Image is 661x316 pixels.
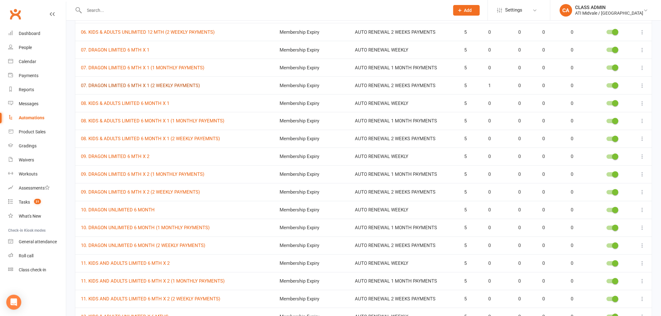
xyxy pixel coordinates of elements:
[355,101,445,106] div: AUTO RENEWAL WEEKLY
[355,261,445,266] div: AUTO RENEWAL WEEKLY
[274,201,349,219] td: Membership Expiry
[453,5,480,16] button: Add
[274,290,349,308] td: Membership Expiry
[355,136,445,142] div: AUTO RENEWAL 2 WEEKS PAYMENTS
[510,208,521,213] span: 0
[534,47,545,53] span: 0
[562,297,573,302] span: 0
[534,119,545,124] span: 0
[274,183,349,201] td: Membership Expiry
[19,253,33,258] div: Roll call
[534,65,545,71] span: 0
[562,136,573,142] span: 0
[510,261,521,266] span: 0
[456,243,467,249] span: 5
[8,153,66,167] a: Waivers
[355,297,445,302] div: AUTO RENEWAL 2 WEEKS PAYMENTS
[480,136,491,142] span: 0
[19,200,30,205] div: Tasks
[510,243,521,249] span: 0
[562,225,573,231] span: 0
[480,261,491,266] span: 0
[456,297,467,302] span: 5
[562,154,573,160] span: 0
[562,83,573,88] span: 0
[456,136,467,142] span: 5
[534,172,545,177] span: 0
[562,243,573,249] span: 0
[480,225,491,231] span: 0
[274,254,349,272] td: Membership Expiry
[480,208,491,213] span: 0
[562,101,573,106] span: 0
[274,272,349,290] td: Membership Expiry
[19,267,46,272] div: Class check-in
[534,154,545,160] span: 0
[81,296,220,302] a: 11. KIDS AND ADULTS LIMITED 6 MTH X 2 (2 WEEKLY PAYMENTS)
[274,219,349,237] td: Membership Expiry
[480,154,491,160] span: 0
[81,118,224,124] a: 08. KIDS & ADULTS LIMITED 6 MONTH X 1 (1 MONTHLY PAYEMNTS)
[355,65,445,71] div: AUTO RENEWAL 1 MONTH PAYMENTS
[456,65,467,71] span: 5
[19,73,38,78] div: Payments
[510,297,521,302] span: 0
[510,47,521,53] span: 0
[8,167,66,181] a: Workouts
[81,261,170,266] a: 11. KIDS AND ADULTS LIMITED 6 MTH X 2
[456,47,467,53] span: 5
[510,225,521,231] span: 0
[560,4,572,17] div: CA
[81,172,204,177] a: 09. DRAGON LIMITED 6 MTH X 2 (1 MONTHLY PAYMENTS)
[534,261,545,266] span: 0
[562,190,573,195] span: 0
[8,111,66,125] a: Automations
[274,77,349,94] td: Membership Expiry
[510,279,521,284] span: 0
[274,237,349,254] td: Membership Expiry
[575,5,644,10] div: CLASS ADMIN
[8,41,66,55] a: People
[464,8,472,13] span: Add
[534,225,545,231] span: 0
[82,6,445,15] input: Search...
[534,208,545,213] span: 0
[505,3,523,17] span: Settings
[355,30,445,35] div: AUTO RENEWAL 2 WEEKS PAYMENTS
[480,279,491,284] span: 0
[81,243,205,249] a: 10. DRAGON UNLIMITED 6 MONTH (2 WEEKLY PAYMENTS)
[456,83,467,88] span: 5
[355,243,445,249] div: AUTO RENEWAL 2 WEEKS PAYMENTS
[274,130,349,148] td: Membership Expiry
[81,29,215,35] a: 06. KIDS & ADULTS UNLIMITED 12 MTH (2 WEEKLY PAYMENTS)
[480,243,491,249] span: 0
[534,30,545,35] span: 0
[8,181,66,195] a: Assessments
[534,297,545,302] span: 0
[81,136,220,142] a: 08. KIDS & ADULTS LIMITED 6 MONTH X 1 (2 WEEKLY PAYEMNTS)
[19,171,37,176] div: Workouts
[274,112,349,130] td: Membership Expiry
[8,27,66,41] a: Dashboard
[562,261,573,266] span: 0
[575,10,644,16] div: ATI Midvale / [GEOGRAPHIC_DATA]
[456,279,467,284] span: 5
[480,297,491,302] span: 0
[19,101,38,106] div: Messages
[274,94,349,112] td: Membership Expiry
[274,23,349,41] td: Membership Expiry
[534,243,545,249] span: 0
[355,208,445,213] div: AUTO RENEWAL WEEKLY
[456,172,467,177] span: 5
[456,261,467,266] span: 5
[19,115,44,120] div: Automations
[19,59,36,64] div: Calendar
[8,69,66,83] a: Payments
[8,195,66,209] a: Tasks 31
[534,136,545,142] span: 0
[8,209,66,223] a: What's New
[19,129,46,134] div: Product Sales
[274,59,349,77] td: Membership Expiry
[81,207,155,213] a: 10. DRAGON UNLIMITED 6 MONTH
[81,279,225,284] a: 11. KIDS AND ADULTS LIMITED 6 MTH X 2 (1 MONTHLY PAYMENTS)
